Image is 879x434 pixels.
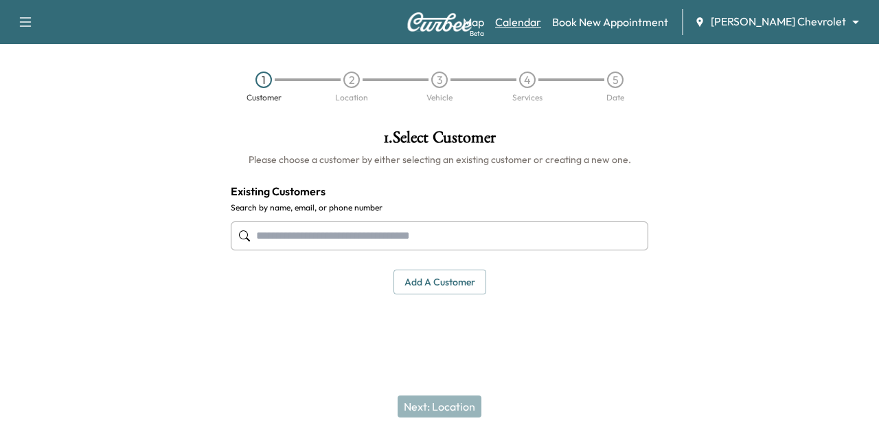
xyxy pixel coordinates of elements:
h4: Existing Customers [231,183,648,199]
div: Location [335,94,368,102]
div: 5 [607,72,624,88]
div: Services [512,94,543,102]
h6: Please choose a customer by either selecting an existing customer or creating a new one. [231,153,648,166]
a: Calendar [495,14,541,30]
a: MapBeta [463,14,484,30]
div: 1 [255,72,272,88]
button: Add a customer [393,270,486,295]
img: Curbee Logo [407,12,472,32]
span: [PERSON_NAME] Chevrolet [711,14,846,30]
label: Search by name, email, or phone number [231,202,648,213]
h1: 1 . Select Customer [231,129,648,153]
div: 3 [431,72,448,88]
div: Customer [247,94,282,102]
div: Vehicle [426,94,453,102]
a: Book New Appointment [552,14,668,30]
div: 4 [519,72,536,88]
div: Date [606,94,624,102]
div: 2 [343,72,360,88]
div: Beta [470,28,484,39]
